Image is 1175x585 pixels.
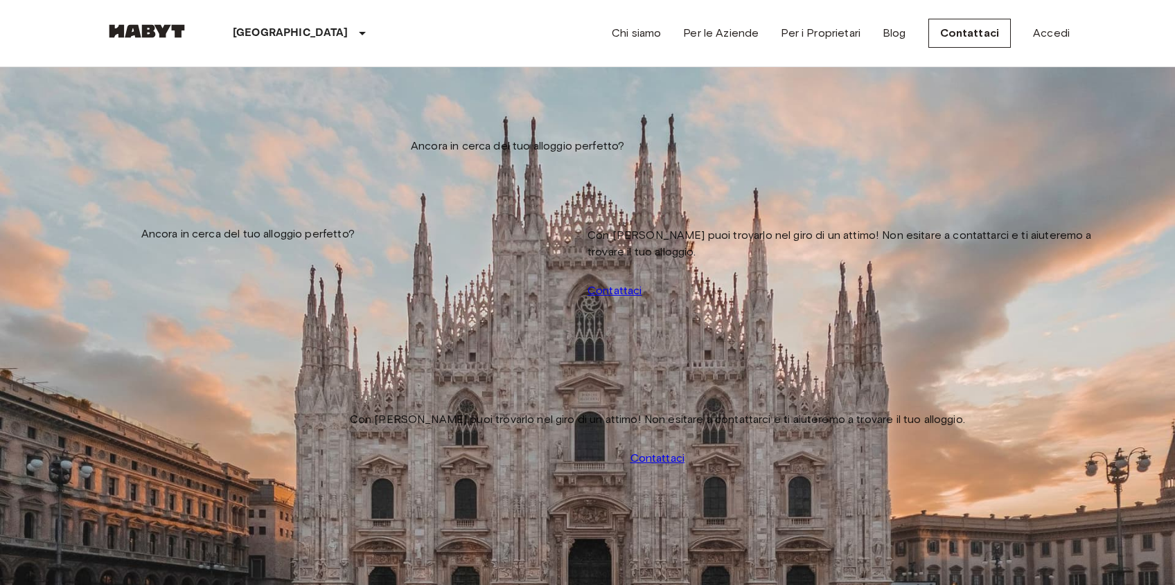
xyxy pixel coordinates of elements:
p: [GEOGRAPHIC_DATA] [233,25,348,42]
a: Contattaci [928,19,1011,48]
span: Con [PERSON_NAME] puoi trovarlo nel giro di un attimo! Non esitare a contattarci e ti aiuteremo a... [350,411,965,428]
span: Ancora in cerca del tuo alloggio perfetto? [411,138,624,154]
a: Per i Proprietari [781,25,860,42]
a: Chi siamo [612,25,661,42]
a: Accedi [1033,25,1070,42]
a: Per le Aziende [683,25,759,42]
img: Habyt [105,24,188,38]
a: Blog [883,25,906,42]
a: Contattaci [630,450,685,467]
